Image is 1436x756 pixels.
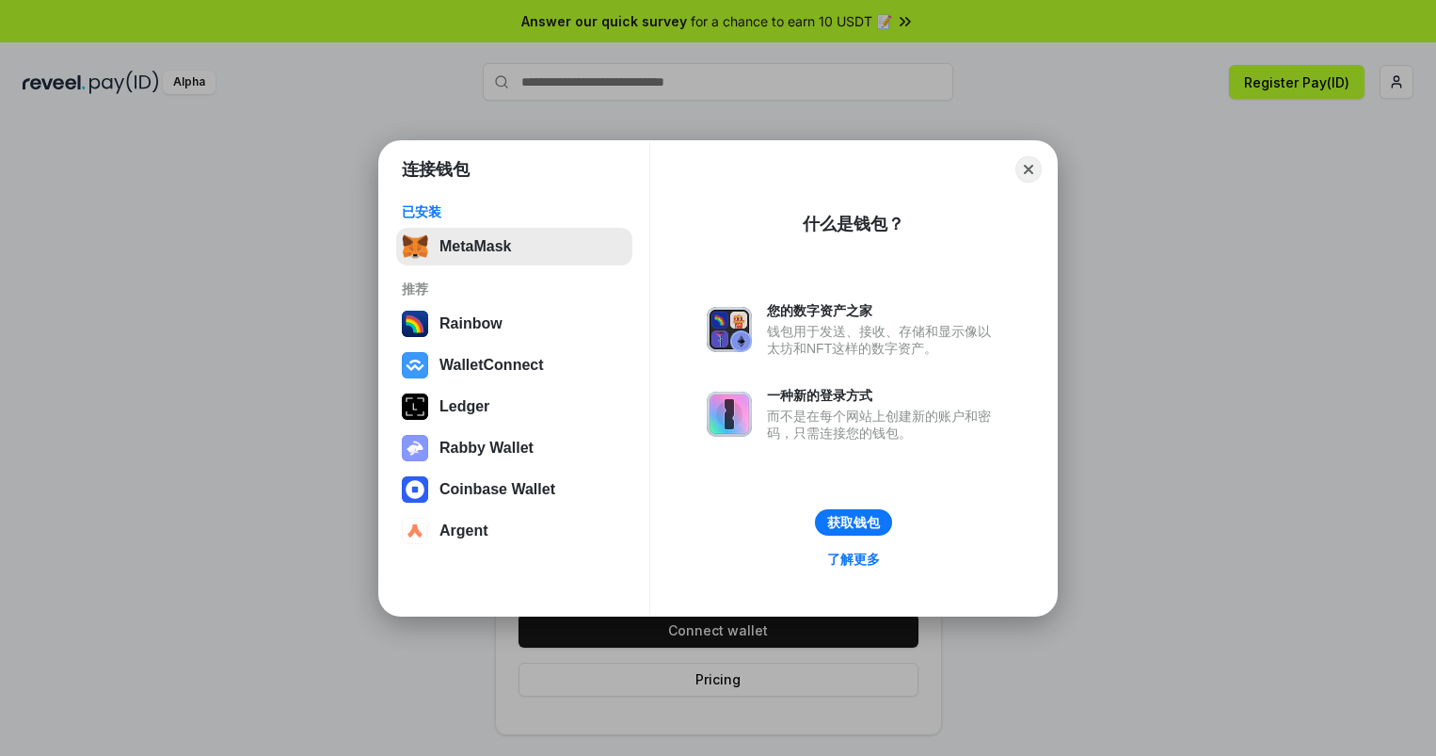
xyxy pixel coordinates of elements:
img: svg+xml,%3Csvg%20width%3D%2228%22%20height%3D%2228%22%20viewBox%3D%220%200%2028%2028%22%20fill%3D... [402,518,428,544]
div: Argent [439,523,488,539]
img: svg+xml,%3Csvg%20xmlns%3D%22http%3A%2F%2Fwww.w3.org%2F2000%2Fsvg%22%20width%3D%2228%22%20height%3... [402,394,428,420]
img: svg+xml,%3Csvg%20width%3D%2228%22%20height%3D%2228%22%20viewBox%3D%220%200%2028%2028%22%20fill%3D... [402,352,428,378]
button: Coinbase Wallet [396,471,632,508]
div: 钱包用于发送、接收、存储和显示像以太坊和NFT这样的数字资产。 [767,323,1000,357]
button: Rabby Wallet [396,429,632,467]
img: svg+xml,%3Csvg%20xmlns%3D%22http%3A%2F%2Fwww.w3.org%2F2000%2Fsvg%22%20fill%3D%22none%22%20viewBox... [402,435,428,461]
button: 获取钱包 [815,509,892,536]
button: Close [1015,156,1042,183]
div: 了解更多 [827,551,880,568]
div: 而不是在每个网站上创建新的账户和密码，只需连接您的钱包。 [767,408,1000,442]
img: svg+xml,%3Csvg%20xmlns%3D%22http%3A%2F%2Fwww.w3.org%2F2000%2Fsvg%22%20fill%3D%22none%22%20viewBox... [707,307,752,352]
div: 一种新的登录方式 [767,387,1000,404]
button: MetaMask [396,228,632,265]
img: svg+xml,%3Csvg%20fill%3D%22none%22%20height%3D%2233%22%20viewBox%3D%220%200%2035%2033%22%20width%... [402,233,428,260]
img: svg+xml,%3Csvg%20xmlns%3D%22http%3A%2F%2Fwww.w3.org%2F2000%2Fsvg%22%20fill%3D%22none%22%20viewBox... [707,392,752,437]
button: Rainbow [396,305,632,343]
div: Coinbase Wallet [439,481,555,498]
img: svg+xml,%3Csvg%20width%3D%2228%22%20height%3D%2228%22%20viewBox%3D%220%200%2028%2028%22%20fill%3D... [402,476,428,503]
div: WalletConnect [439,357,544,374]
img: svg+xml,%3Csvg%20width%3D%22120%22%20height%3D%22120%22%20viewBox%3D%220%200%20120%20120%22%20fil... [402,311,428,337]
div: 获取钱包 [827,514,880,531]
div: Ledger [439,398,489,415]
button: Ledger [396,388,632,426]
h1: 连接钱包 [402,158,470,181]
div: 什么是钱包？ [803,213,904,235]
div: 已安装 [402,203,627,220]
button: WalletConnect [396,346,632,384]
div: Rabby Wallet [439,440,534,457]
a: 了解更多 [816,547,891,571]
div: 推荐 [402,281,627,298]
div: Rainbow [439,315,503,332]
div: 您的数字资产之家 [767,302,1000,319]
div: MetaMask [439,238,511,255]
button: Argent [396,512,632,550]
